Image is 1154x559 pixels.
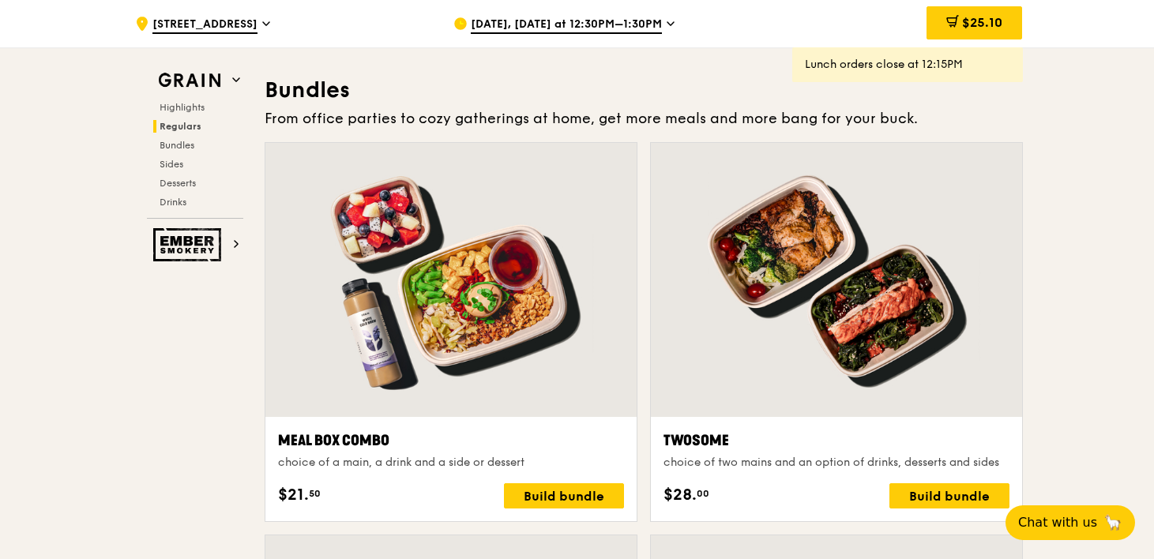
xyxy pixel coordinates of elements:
[504,483,624,508] div: Build bundle
[663,455,1009,471] div: choice of two mains and an option of drinks, desserts and sides
[265,76,1023,104] h3: Bundles
[152,17,257,34] span: [STREET_ADDRESS]
[160,121,201,132] span: Regulars
[153,228,226,261] img: Ember Smokery web logo
[697,487,709,500] span: 00
[278,455,624,471] div: choice of a main, a drink and a side or dessert
[962,15,1002,30] span: $25.10
[663,430,1009,452] div: Twosome
[471,17,662,34] span: [DATE], [DATE] at 12:30PM–1:30PM
[160,140,194,151] span: Bundles
[265,107,1023,129] div: From office parties to cozy gatherings at home, get more meals and more bang for your buck.
[1006,505,1135,540] button: Chat with us🦙
[160,178,196,189] span: Desserts
[1103,513,1122,532] span: 🦙
[1018,513,1097,532] span: Chat with us
[309,487,321,500] span: 50
[160,102,205,113] span: Highlights
[153,66,226,95] img: Grain web logo
[663,483,697,507] span: $28.
[278,430,624,452] div: Meal Box Combo
[160,197,186,208] span: Drinks
[278,483,309,507] span: $21.
[160,159,183,170] span: Sides
[889,483,1009,508] div: Build bundle
[805,57,1010,73] div: Lunch orders close at 12:15PM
